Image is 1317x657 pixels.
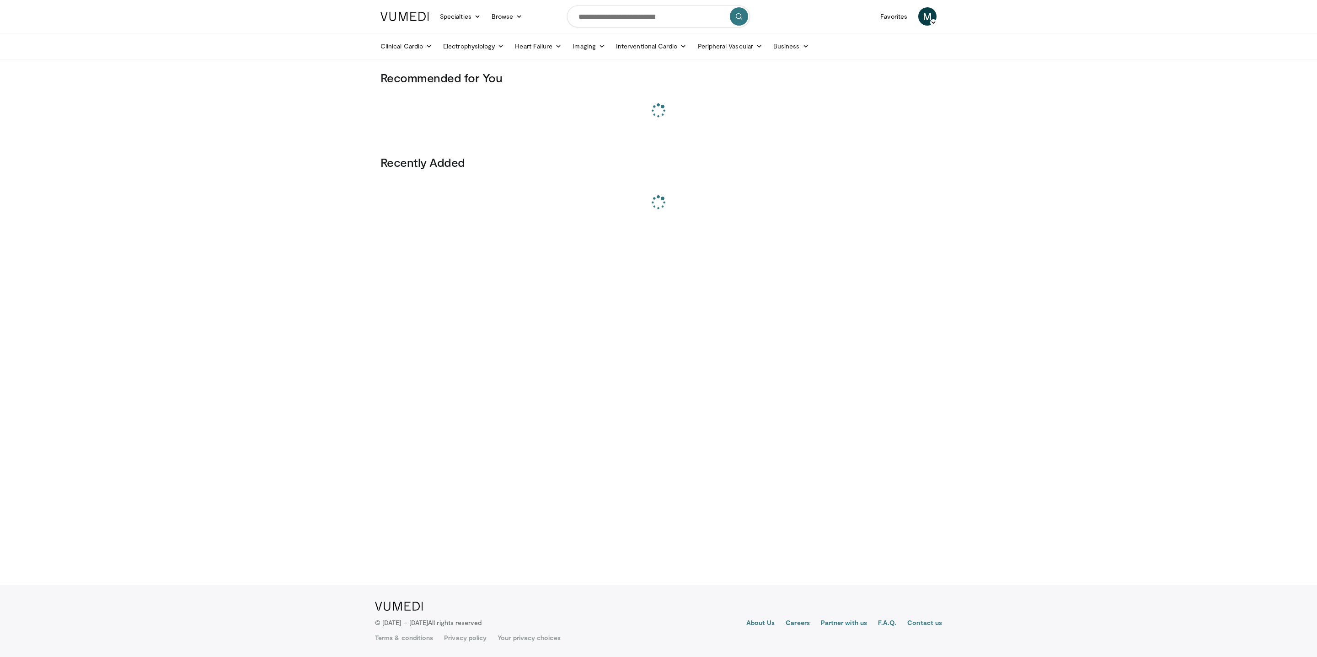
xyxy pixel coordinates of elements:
h3: Recently Added [380,155,937,170]
a: F.A.Q. [878,618,896,629]
a: Privacy policy [444,633,487,642]
input: Search topics, interventions [567,5,750,27]
a: Heart Failure [509,37,567,55]
a: Electrophysiology [438,37,509,55]
a: Favorites [875,7,913,26]
a: Partner with us [821,618,867,629]
span: All rights reserved [428,619,482,626]
img: VuMedi Logo [380,12,429,21]
a: Careers [786,618,810,629]
a: Contact us [907,618,942,629]
a: Imaging [567,37,610,55]
a: Your privacy choices [498,633,560,642]
p: © [DATE] – [DATE] [375,618,482,627]
a: About Us [746,618,775,629]
img: VuMedi Logo [375,602,423,611]
a: Browse [486,7,528,26]
a: M [918,7,937,26]
a: Peripheral Vascular [692,37,768,55]
a: Interventional Cardio [610,37,692,55]
a: Business [768,37,814,55]
a: Specialties [434,7,486,26]
a: Clinical Cardio [375,37,438,55]
a: Terms & conditions [375,633,433,642]
h3: Recommended for You [380,70,937,85]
